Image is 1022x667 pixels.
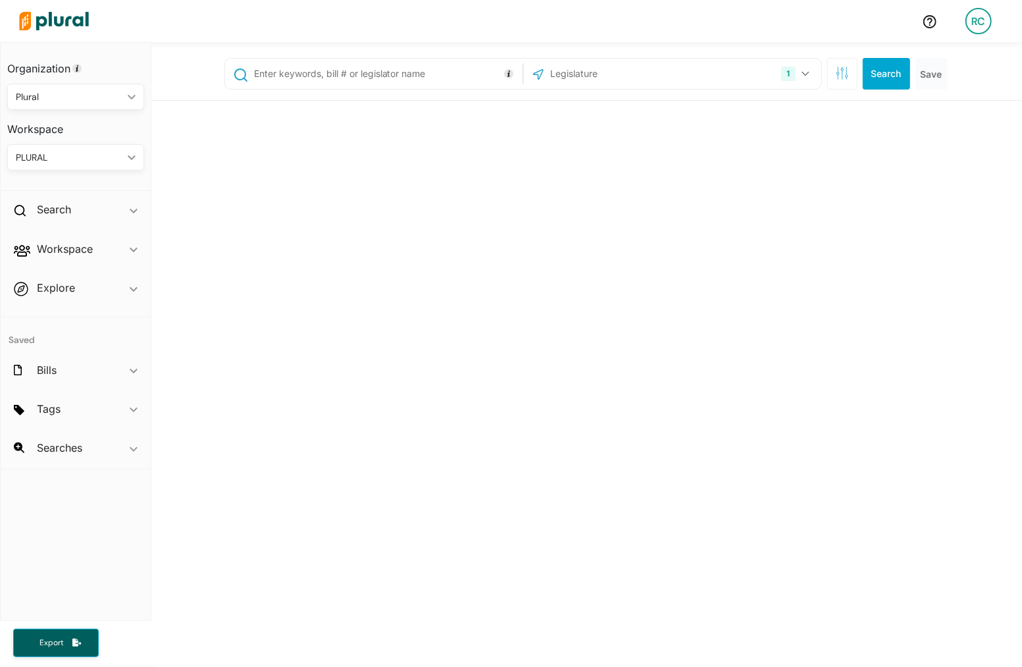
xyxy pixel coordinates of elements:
[37,402,61,416] h2: Tags
[7,49,144,78] h3: Organization
[863,58,910,90] button: Search
[503,68,515,80] div: Tooltip anchor
[977,622,1009,654] iframe: Intercom live chat
[776,61,817,86] button: 1
[37,440,82,455] h2: Searches
[71,63,83,74] div: Tooltip anchor
[16,151,122,165] div: PLURAL
[37,280,75,295] h2: Explore
[836,67,849,78] span: Search Filters
[253,61,519,86] input: Enter keywords, bill # or legislator name
[7,110,144,139] h3: Workspace
[16,90,122,104] div: Plural
[549,61,690,86] input: Legislature
[781,67,795,81] div: 1
[37,242,93,256] h2: Workspace
[37,363,57,377] h2: Bills
[955,3,1002,40] a: RC
[965,8,992,34] div: RC
[30,637,72,649] span: Export
[37,202,71,217] h2: Search
[13,629,99,657] button: Export
[1,317,151,350] h4: Saved
[915,58,948,90] button: Save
